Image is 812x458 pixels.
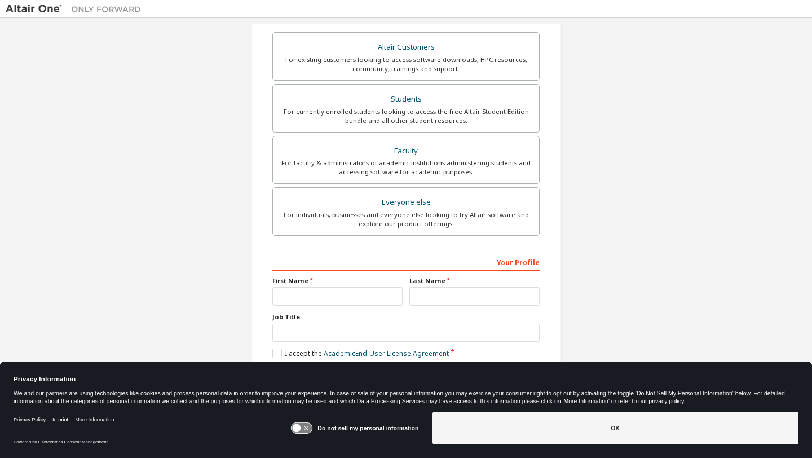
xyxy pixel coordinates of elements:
[280,91,532,107] div: Students
[280,39,532,55] div: Altair Customers
[280,107,532,125] div: For currently enrolled students looking to access the free Altair Student Edition bundle and all ...
[6,3,147,15] img: Altair One
[409,276,540,285] label: Last Name
[280,143,532,159] div: Faculty
[280,158,532,177] div: For faculty & administrators of academic institutions administering students and accessing softwa...
[272,312,540,322] label: Job Title
[272,349,449,358] label: I accept the
[280,55,532,73] div: For existing customers looking to access software downloads, HPC resources, community, trainings ...
[280,210,532,228] div: For individuals, businesses and everyone else looking to try Altair software and explore our prod...
[280,195,532,210] div: Everyone else
[272,276,403,285] label: First Name
[272,253,540,271] div: Your Profile
[324,349,449,358] a: Academic End-User License Agreement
